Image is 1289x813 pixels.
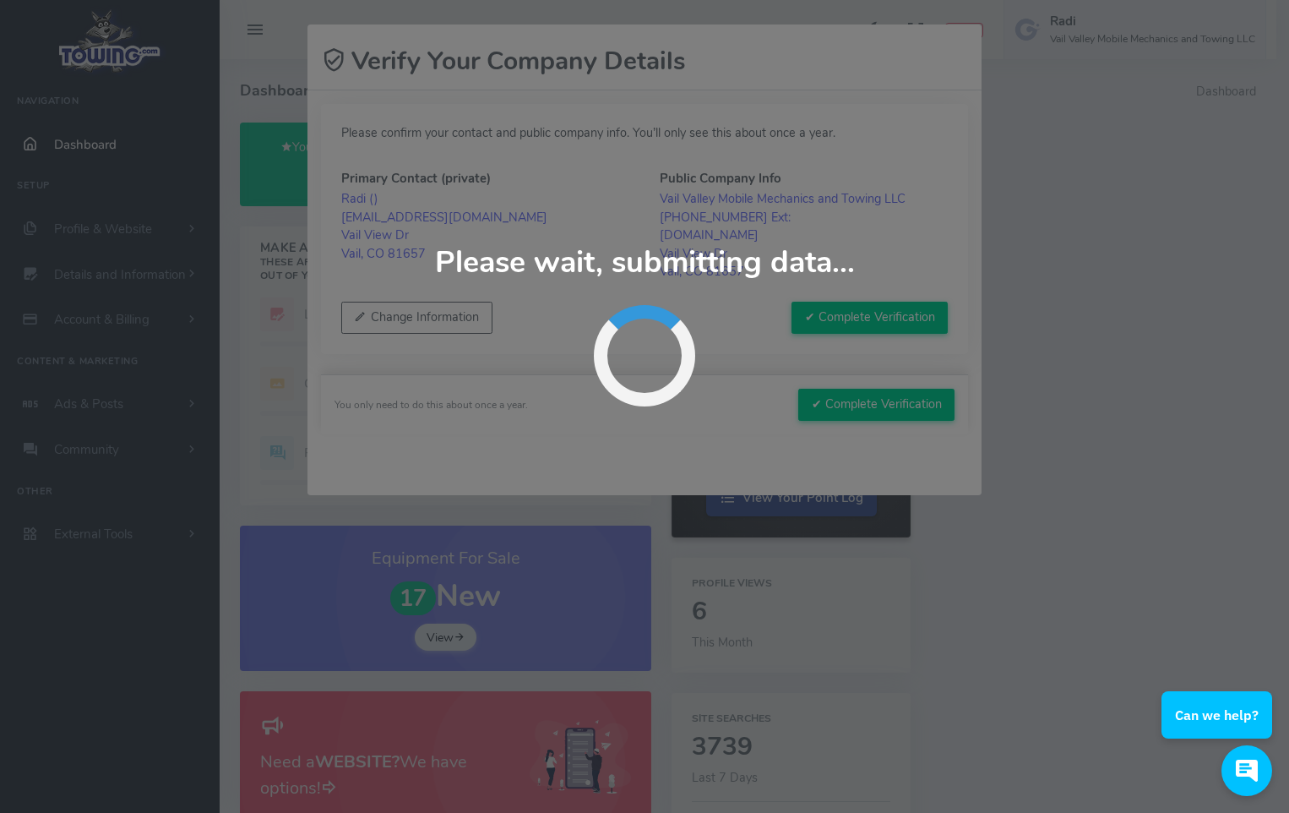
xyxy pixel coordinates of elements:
[341,124,948,143] p: Please confirm your contact and public company info. You’ll only see this about once a year.
[341,172,629,185] h5: Primary Contact (private)
[321,46,686,76] h2: Verify Your Company Details
[341,302,492,334] button: Change Information
[660,190,948,281] blockquote: Vail Valley Mobile Mechanics and Towing LLC [PHONE_NUMBER] Ext: [DOMAIN_NAME] Vail View Dr Vail, ...
[334,397,528,412] div: You only need to do this about once a year.
[1150,645,1289,813] iframe: Conversations
[660,172,948,185] h5: Public Company Info
[791,302,948,334] button: ✔ Complete Verification
[798,389,955,421] button: ✔ Complete Verification
[341,190,629,263] blockquote: Radi ( ) [EMAIL_ADDRESS][DOMAIN_NAME] Vail View Dr Vail, CO 81657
